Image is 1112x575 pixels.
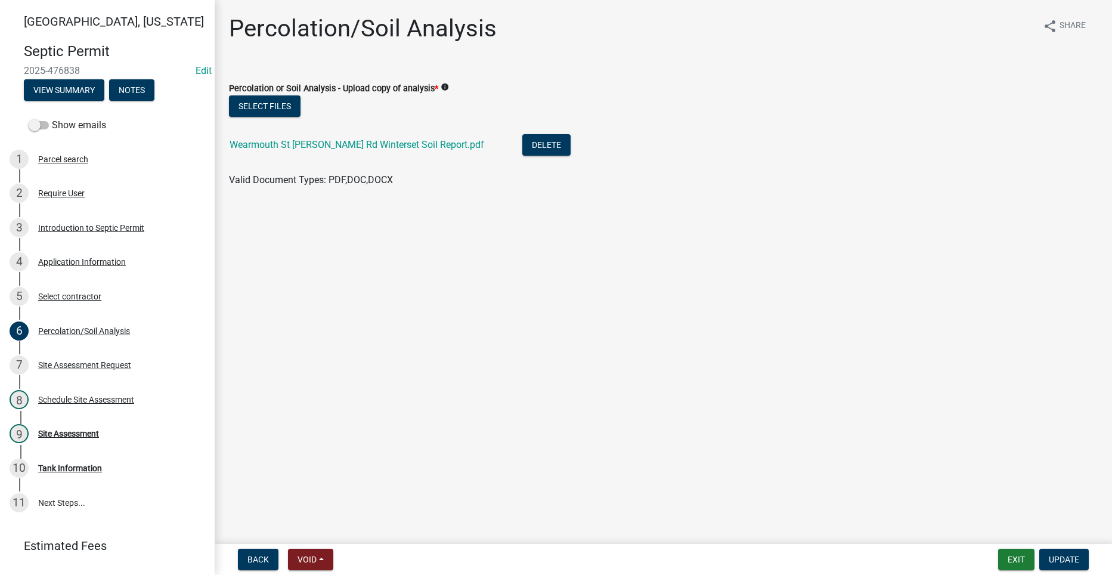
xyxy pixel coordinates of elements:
[522,134,571,156] button: Delete
[998,549,1034,570] button: Exit
[1039,549,1089,570] button: Update
[1049,555,1079,564] span: Update
[230,139,484,150] a: Wearmouth St [PERSON_NAME] Rd Winterset Soil Report.pdf
[522,140,571,152] wm-modal-confirm: Delete Document
[229,85,438,93] label: Percolation or Soil Analysis - Upload copy of analysis
[10,390,29,409] div: 8
[10,184,29,203] div: 2
[441,83,449,91] i: info
[38,429,99,438] div: Site Assessment
[10,355,29,375] div: 7
[24,86,104,95] wm-modal-confirm: Summary
[196,65,212,76] wm-modal-confirm: Edit Application Number
[38,258,126,266] div: Application Information
[24,14,204,29] span: [GEOGRAPHIC_DATA], [US_STATE]
[10,321,29,341] div: 6
[10,493,29,512] div: 11
[288,549,333,570] button: Void
[247,555,269,564] span: Back
[109,86,154,95] wm-modal-confirm: Notes
[109,79,154,101] button: Notes
[29,118,106,132] label: Show emails
[196,65,212,76] a: Edit
[10,218,29,237] div: 3
[229,14,497,43] h1: Percolation/Soil Analysis
[10,287,29,306] div: 5
[229,174,393,186] span: Valid Document Types: PDF,DOC,DOCX
[38,361,131,369] div: Site Assessment Request
[38,224,144,232] div: Introduction to Septic Permit
[38,327,130,335] div: Percolation/Soil Analysis
[38,189,85,197] div: Require User
[238,549,278,570] button: Back
[24,43,205,60] h4: Septic Permit
[229,95,301,117] button: Select files
[1033,14,1095,38] button: shareShare
[38,155,88,163] div: Parcel search
[38,464,102,472] div: Tank Information
[24,79,104,101] button: View Summary
[298,555,317,564] span: Void
[10,252,29,271] div: 4
[1043,19,1057,33] i: share
[38,292,101,301] div: Select contractor
[10,424,29,443] div: 9
[24,65,191,76] span: 2025-476838
[1060,19,1086,33] span: Share
[38,395,134,404] div: Schedule Site Assessment
[10,150,29,169] div: 1
[10,459,29,478] div: 10
[10,534,196,558] a: Estimated Fees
